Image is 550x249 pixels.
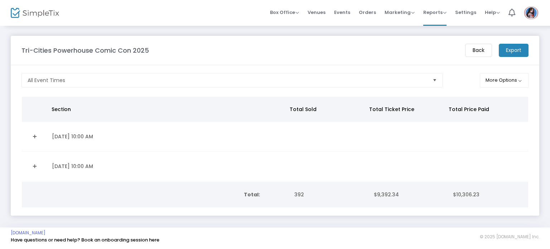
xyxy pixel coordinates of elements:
a: [DOMAIN_NAME] [11,230,45,236]
span: 392 [294,191,304,198]
td: [DATE] 10:00 AM [48,122,288,152]
span: © 2025 [DOMAIN_NAME] Inc. [480,234,539,240]
div: Data table [22,97,528,181]
th: Total Sold [285,97,365,122]
a: Have questions or need help? Book an onboarding session here [11,236,159,243]
span: Orders [359,3,376,21]
span: Total Ticket Price [369,106,414,113]
th: Section [47,97,286,122]
button: More Options [480,73,529,88]
a: Expand Details [26,131,43,142]
m-panel-title: Tri-Cities Powerhouse Comic Con 2025 [21,46,149,55]
button: Select [430,73,440,87]
m-button: Export [499,44,529,57]
span: Help [485,9,500,16]
span: Settings [455,3,476,21]
span: Total Price Paid [449,106,489,113]
span: $9,392.34 [374,191,399,198]
a: Expand Details [26,161,43,172]
span: Reports [423,9,447,16]
b: Total: [244,191,260,198]
span: Events [334,3,350,21]
span: All Event Times [28,77,65,84]
span: $10,306.23 [453,191,479,198]
m-button: Back [465,44,492,57]
span: Venues [308,3,325,21]
span: Marketing [385,9,415,16]
td: [DATE] 10:00 AM [48,152,288,181]
div: Data table [22,182,528,207]
span: Box Office [270,9,299,16]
